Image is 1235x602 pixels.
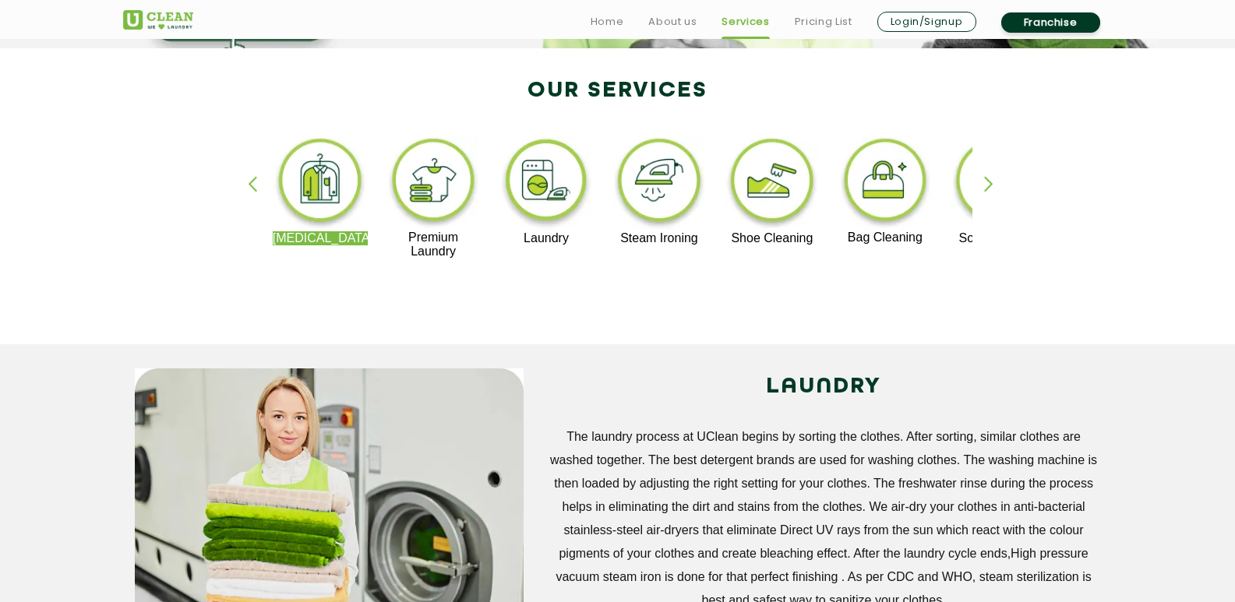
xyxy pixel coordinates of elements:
[725,135,820,231] img: shoe_cleaning_11zon.webp
[547,368,1101,406] h2: LAUNDRY
[838,135,933,231] img: bag_cleaning_11zon.webp
[950,135,1046,231] img: sofa_cleaning_11zon.webp
[725,231,820,245] p: Shoe Cleaning
[386,231,482,259] p: Premium Laundry
[499,135,595,231] img: laundry_cleaning_11zon.webp
[1001,12,1100,33] a: Franchise
[795,12,852,31] a: Pricing List
[591,12,624,31] a: Home
[877,12,976,32] a: Login/Signup
[386,135,482,231] img: premium_laundry_cleaning_11zon.webp
[722,12,769,31] a: Services
[838,231,933,245] p: Bag Cleaning
[612,135,707,231] img: steam_ironing_11zon.webp
[499,231,595,245] p: Laundry
[123,10,193,30] img: UClean Laundry and Dry Cleaning
[612,231,707,245] p: Steam Ironing
[273,231,369,245] p: [MEDICAL_DATA]
[273,135,369,231] img: dry_cleaning_11zon.webp
[648,12,697,31] a: About us
[950,231,1046,245] p: Sofa Cleaning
